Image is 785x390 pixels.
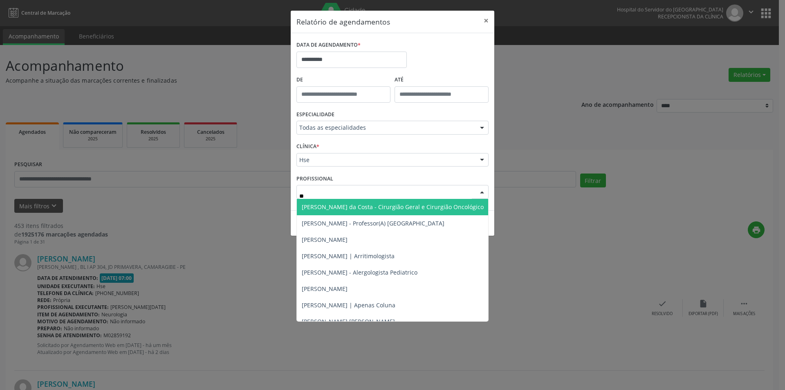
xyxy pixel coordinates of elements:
[302,268,417,276] span: [PERSON_NAME] - Alergologista Pediatrico
[302,252,395,260] span: [PERSON_NAME] | Arritimologista
[296,74,390,86] label: De
[296,140,319,153] label: CLÍNICA
[296,39,361,52] label: DATA DE AGENDAMENTO
[296,172,333,185] label: PROFISSIONAL
[302,285,348,293] span: [PERSON_NAME]
[296,108,334,121] label: ESPECIALIDADE
[299,156,472,164] span: Hse
[302,236,348,243] span: [PERSON_NAME]
[302,318,395,325] span: [PERSON_NAME] [PERSON_NAME]
[299,124,472,132] span: Todas as especialidades
[478,11,494,31] button: Close
[395,74,489,86] label: ATÉ
[302,203,484,211] span: [PERSON_NAME] da Costa - Cirurgião Geral e Cirurgião Oncológico
[302,219,444,227] span: [PERSON_NAME] - Professor(A) [GEOGRAPHIC_DATA]
[302,301,395,309] span: [PERSON_NAME] | Apenas Coluna
[296,16,390,27] h5: Relatório de agendamentos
